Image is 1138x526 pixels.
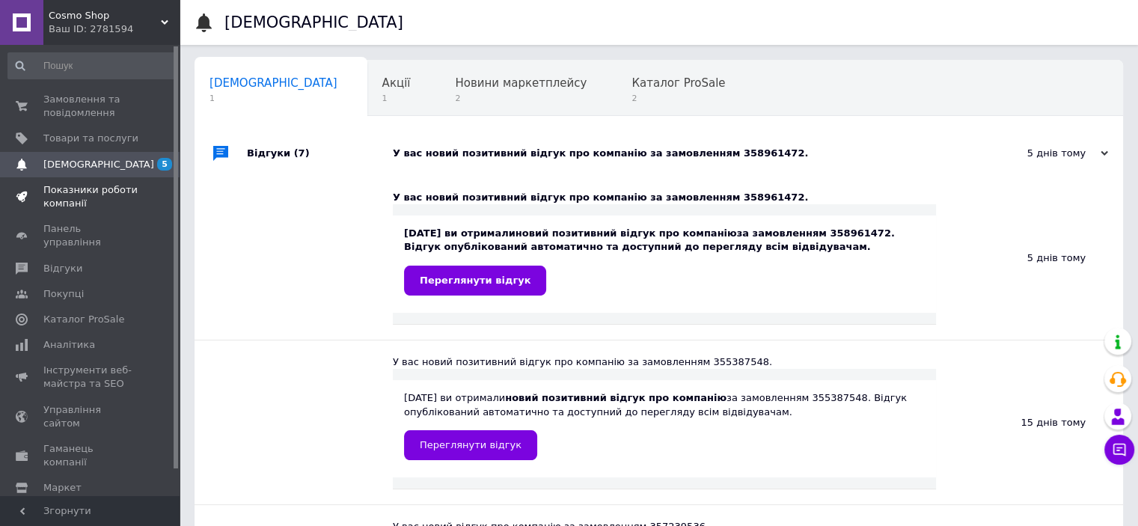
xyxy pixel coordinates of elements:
span: Переглянути відгук [420,275,530,286]
span: Управління сайтом [43,403,138,430]
b: новий позитивний відгук про компанію [505,392,726,403]
span: Аналітика [43,338,95,352]
span: 2 [455,93,587,104]
b: новий позитивний відгук про компанію [516,227,737,239]
span: Показники роботи компанії [43,183,138,210]
span: Новини маркетплейсу [455,76,587,90]
div: [DATE] ви отримали за замовленням 355387548. Відгук опублікований автоматично та доступний до пер... [404,391,925,459]
span: 1 [382,93,411,104]
span: 2 [631,93,725,104]
span: [DEMOGRAPHIC_DATA] [209,76,337,90]
span: Інструменти веб-майстра та SEO [43,364,138,391]
a: Переглянути відгук [404,266,546,296]
span: Переглянути відгук [420,439,521,450]
span: (7) [294,147,310,159]
div: 5 днів тому [936,176,1123,340]
a: Переглянути відгук [404,430,537,460]
span: Акції [382,76,411,90]
div: У вас новий позитивний відгук про компанію за замовленням 358961472. [393,191,936,204]
span: Товари та послуги [43,132,138,145]
span: 5 [157,158,172,171]
span: [DEMOGRAPHIC_DATA] [43,158,154,171]
span: Панель управління [43,222,138,249]
h1: [DEMOGRAPHIC_DATA] [224,13,403,31]
span: Cosmo Shop [49,9,161,22]
span: Каталог ProSale [43,313,124,326]
span: Маркет [43,481,82,495]
input: Пошук [7,52,177,79]
div: 15 днів тому [936,340,1123,504]
div: У вас новий позитивний відгук про компанію за замовленням 358961472. [393,147,958,160]
span: Відгуки [43,262,82,275]
span: Каталог ProSale [631,76,725,90]
div: У вас новий позитивний відгук про компанію за замовленням 355387548. [393,355,936,369]
span: Покупці [43,287,84,301]
div: Ваш ID: 2781594 [49,22,180,36]
span: 1 [209,93,337,104]
div: Відгуки [247,131,393,176]
button: Чат з покупцем [1104,435,1134,465]
span: Замовлення та повідомлення [43,93,138,120]
div: [DATE] ви отримали за замовленням 358961472. Відгук опублікований автоматично та доступний до пер... [404,227,925,295]
div: 5 днів тому [958,147,1108,160]
span: Гаманець компанії [43,442,138,469]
